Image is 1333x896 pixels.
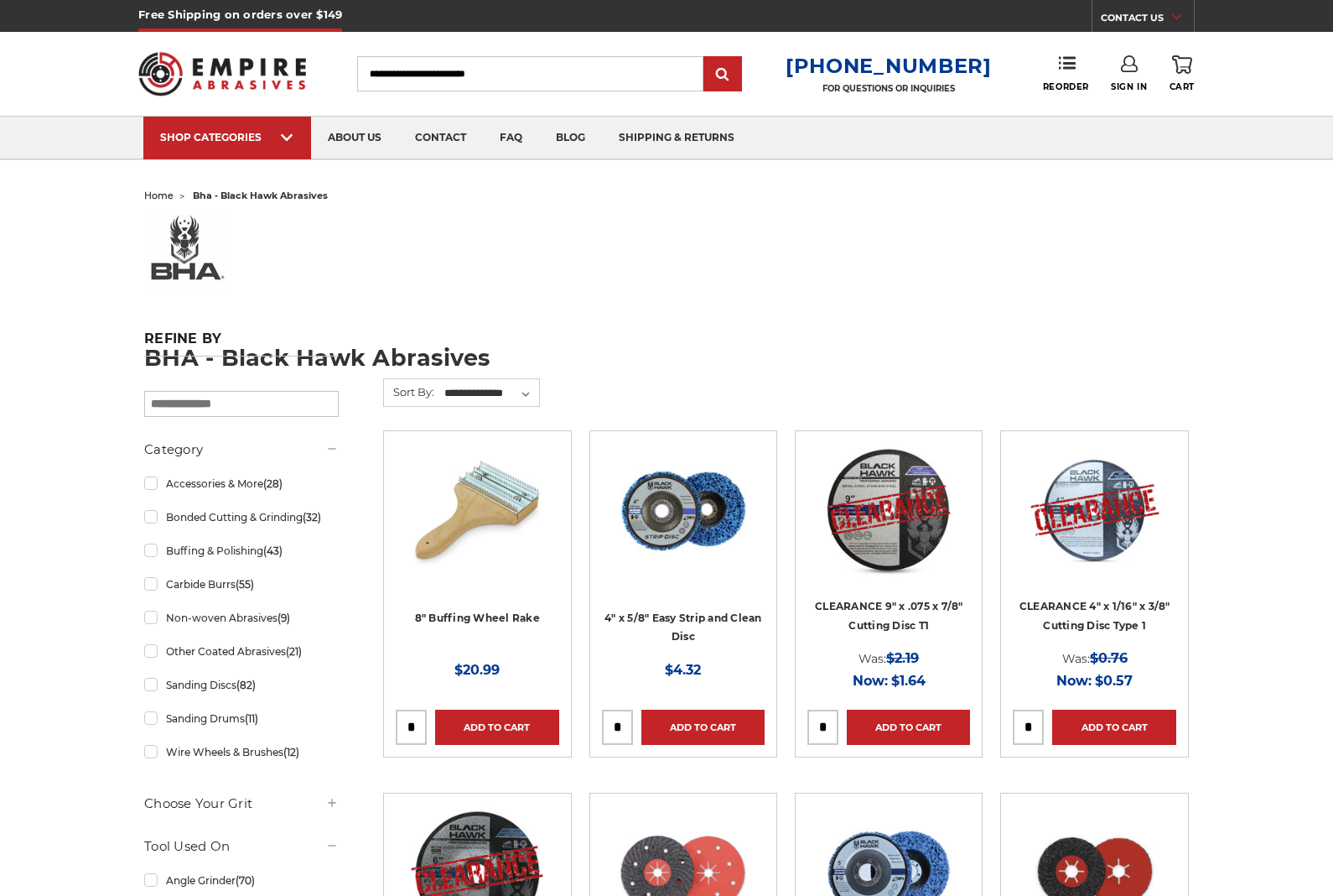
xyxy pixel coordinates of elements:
a: Wire Wheels & Brushes [144,737,339,767]
label: Sort By: [384,379,434,404]
h1: BHA - Black Hawk Abrasives [144,346,1189,369]
span: (28) [263,477,283,490]
span: (43) [263,544,283,557]
span: $2.19 [886,650,919,666]
span: $1.64 [891,673,926,689]
p: FOR QUESTIONS OR INQUIRIES [786,83,992,94]
a: blog [539,117,602,159]
img: 4" x 5/8" easy strip and clean discs [616,443,750,577]
span: (21) [286,645,302,658]
a: shipping & returns [602,117,751,159]
a: 4" x 5/8" Easy Strip and Clean Disc [604,612,762,643]
a: Angle Grinder [144,866,339,895]
a: CONTACT US [1101,8,1194,32]
span: (70) [236,874,255,887]
img: CLEARANCE 4" x 1/16" x 3/8" Cutting Disc [1028,443,1162,577]
img: bha%20logo_1578506219__73569.original.jpg [144,208,228,292]
a: contact [398,117,483,159]
span: (12) [283,746,299,758]
a: Bonded Cutting & Grinding [144,503,339,532]
div: SHOP CATEGORIES [160,131,294,143]
select: Sort By: [442,381,539,406]
h5: Choose Your Grit [144,794,339,814]
a: Sanding Drums [144,704,339,733]
span: $20.99 [454,662,500,678]
a: Buffing & Polishing [144,536,339,565]
img: Empire Abrasives [138,41,306,107]
img: 8 inch single handle buffing wheel rake [410,443,544,577]
span: (55) [236,578,254,591]
img: CLEARANCE 9" x .075 x 7/8" Cutting Disc T1 [822,443,956,577]
span: $0.57 [1095,673,1133,689]
a: CLEARANCE 9" x .075 x 7/8" Cutting Disc T1 [807,443,970,606]
span: Sign In [1111,81,1147,92]
a: about us [311,117,398,159]
span: $0.76 [1090,650,1128,666]
h5: Refine by [144,331,339,357]
a: Sanding Discs [144,670,339,700]
a: 8" Buffing Wheel Rake [415,612,540,624]
span: (82) [236,679,256,691]
a: Carbide Burrs [144,570,339,599]
span: bha - black hawk abrasives [193,190,328,201]
span: (9) [277,612,290,624]
a: faq [483,117,539,159]
span: Reorder [1043,81,1089,92]
a: Cart [1170,55,1195,92]
a: Add to Cart [641,710,765,745]
span: Cart [1170,81,1195,92]
span: Now: [1056,673,1092,689]
a: Add to Cart [1052,710,1175,745]
a: [PHONE_NUMBER] [786,54,992,78]
a: Other Coated Abrasives [144,637,339,666]
a: Accessories & More [144,469,339,498]
a: Add to Cart [435,710,558,745]
span: (32) [303,511,321,524]
h5: Tool Used On [144,836,339,857]
a: Reorder [1043,55,1089,91]
span: Now: [853,673,888,689]
h5: Category [144,440,339,460]
a: 8 inch single handle buffing wheel rake [396,443,558,606]
div: Was: [1013,647,1175,669]
input: Submit [706,58,739,91]
span: $4.32 [665,662,701,678]
a: Add to Cart [847,710,970,745]
a: CLEARANCE 4" x 1/16" x 3/8" Cutting Disc [1013,443,1175,606]
a: home [144,190,174,201]
a: Non-woven Abrasives [144,603,339,633]
a: 4" x 5/8" easy strip and clean discs [602,443,765,606]
span: (11) [245,712,258,725]
a: CLEARANCE 9" x .075 x 7/8" Cutting Disc T1 [815,600,963,632]
a: CLEARANCE 4" x 1/16" x 3/8" Cutting Disc Type 1 [1019,600,1170,632]
div: Was: [807,647,970,669]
